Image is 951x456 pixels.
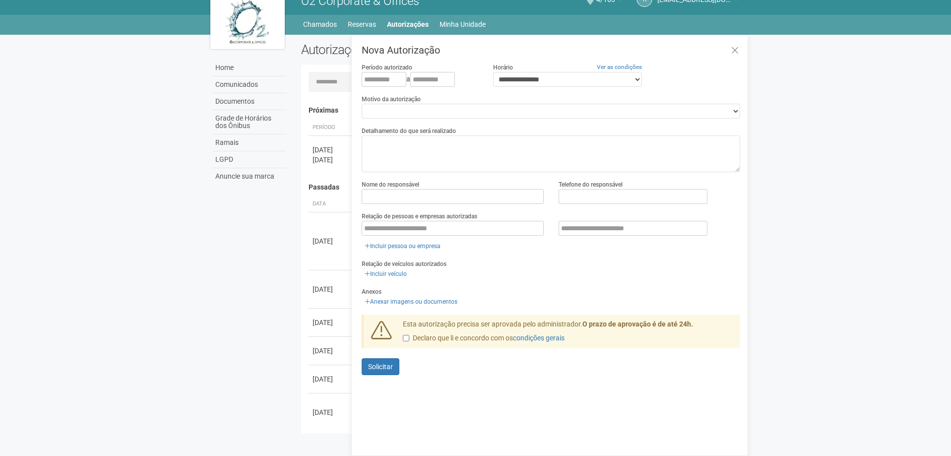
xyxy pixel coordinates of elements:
span: Solicitar [368,363,393,371]
a: Ver as condições [597,64,642,70]
a: condições gerais [513,334,565,342]
div: [DATE] [313,145,349,155]
a: LGPD [213,151,286,168]
label: Nome do responsável [362,180,419,189]
div: Esta autorização precisa ser aprovada pelo administrador. [395,320,741,348]
a: Documentos [213,93,286,110]
a: Autorizações [387,17,429,31]
th: Período [309,120,353,136]
h4: Passadas [309,184,734,191]
a: Grade de Horários dos Ônibus [213,110,286,134]
label: Detalhamento do que será realizado [362,127,456,135]
a: Ramais [213,134,286,151]
h3: Nova Autorização [362,45,740,55]
h4: Próximas [309,107,734,114]
div: [DATE] [313,346,349,356]
a: Minha Unidade [440,17,486,31]
strong: O prazo de aprovação é de até 24h. [582,320,693,328]
label: Anexos [362,287,381,296]
div: [DATE] [313,155,349,165]
a: Home [213,60,286,76]
button: Solicitar [362,358,399,375]
a: Anexar imagens ou documentos [362,296,460,307]
th: Data [309,196,353,212]
label: Declaro que li e concordo com os [403,333,565,343]
label: Horário [493,63,513,72]
a: Comunicados [213,76,286,93]
a: Reservas [348,17,376,31]
a: Incluir pessoa ou empresa [362,241,444,252]
h2: Autorizações [301,42,513,57]
div: a [362,72,478,87]
div: [DATE] [313,318,349,327]
input: Declaro que li e concordo com oscondições gerais [403,335,409,341]
a: Anuncie sua marca [213,168,286,185]
label: Motivo da autorização [362,95,421,104]
label: Telefone do responsável [559,180,623,189]
div: [DATE] [313,236,349,246]
div: [DATE] [313,407,349,417]
a: Chamados [303,17,337,31]
div: [DATE] [313,374,349,384]
label: Relação de veículos autorizados [362,260,446,268]
a: Incluir veículo [362,268,410,279]
div: [DATE] [313,284,349,294]
label: Período autorizado [362,63,412,72]
label: Relação de pessoas e empresas autorizadas [362,212,477,221]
